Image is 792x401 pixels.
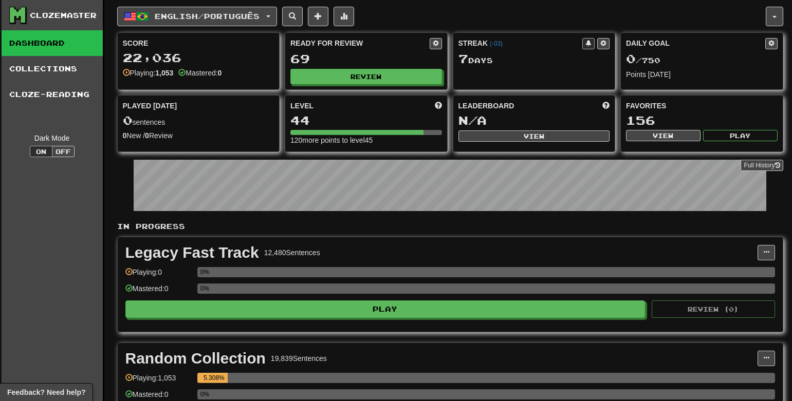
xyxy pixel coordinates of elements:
[703,130,778,141] button: Play
[2,56,103,82] a: Collections
[282,7,303,26] button: Search sentences
[200,373,228,383] div: 5.308%
[123,130,274,141] div: New / Review
[490,40,503,47] a: (-03)
[123,101,177,111] span: Played [DATE]
[652,300,775,318] button: Review (0)
[458,51,468,66] span: 7
[626,56,660,65] span: / 750
[117,221,783,232] p: In Progress
[626,69,778,80] div: Points [DATE]
[125,351,266,366] div: Random Collection
[125,245,259,260] div: Legacy Fast Track
[7,387,85,397] span: Open feedback widget
[123,113,133,127] span: 0
[123,131,127,140] strong: 0
[2,30,103,56] a: Dashboard
[458,101,514,111] span: Leaderboard
[626,38,765,49] div: Daily Goal
[125,300,646,318] button: Play
[2,82,103,107] a: Cloze-Reading
[626,130,701,141] button: View
[123,68,174,78] div: Playing:
[458,38,583,48] div: Streak
[125,267,192,284] div: Playing: 0
[458,130,610,142] button: View
[290,114,442,127] div: 44
[52,146,75,157] button: Off
[123,114,274,127] div: sentences
[458,52,610,66] div: Day s
[145,131,149,140] strong: 0
[178,68,222,78] div: Mastered:
[626,114,778,127] div: 156
[290,52,442,65] div: 69
[218,69,222,77] strong: 0
[308,7,328,26] button: Add sentence to collection
[290,69,442,84] button: Review
[435,101,442,111] span: Score more points to level up
[626,51,636,66] span: 0
[458,113,487,127] span: N/A
[125,283,192,300] div: Mastered: 0
[155,12,260,21] span: English / Português
[626,101,778,111] div: Favorites
[290,135,442,145] div: 120 more points to level 45
[123,51,274,64] div: 22,036
[741,160,783,171] a: Full History
[9,133,95,143] div: Dark Mode
[123,38,274,48] div: Score
[30,146,52,157] button: On
[30,10,97,21] div: Clozemaster
[334,7,354,26] button: More stats
[602,101,610,111] span: This week in points, UTC
[271,353,327,364] div: 19,839 Sentences
[290,101,314,111] span: Level
[117,7,277,26] button: English/Português
[155,69,173,77] strong: 1,053
[125,373,192,390] div: Playing: 1,053
[290,38,430,48] div: Ready for Review
[264,247,320,258] div: 12,480 Sentences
